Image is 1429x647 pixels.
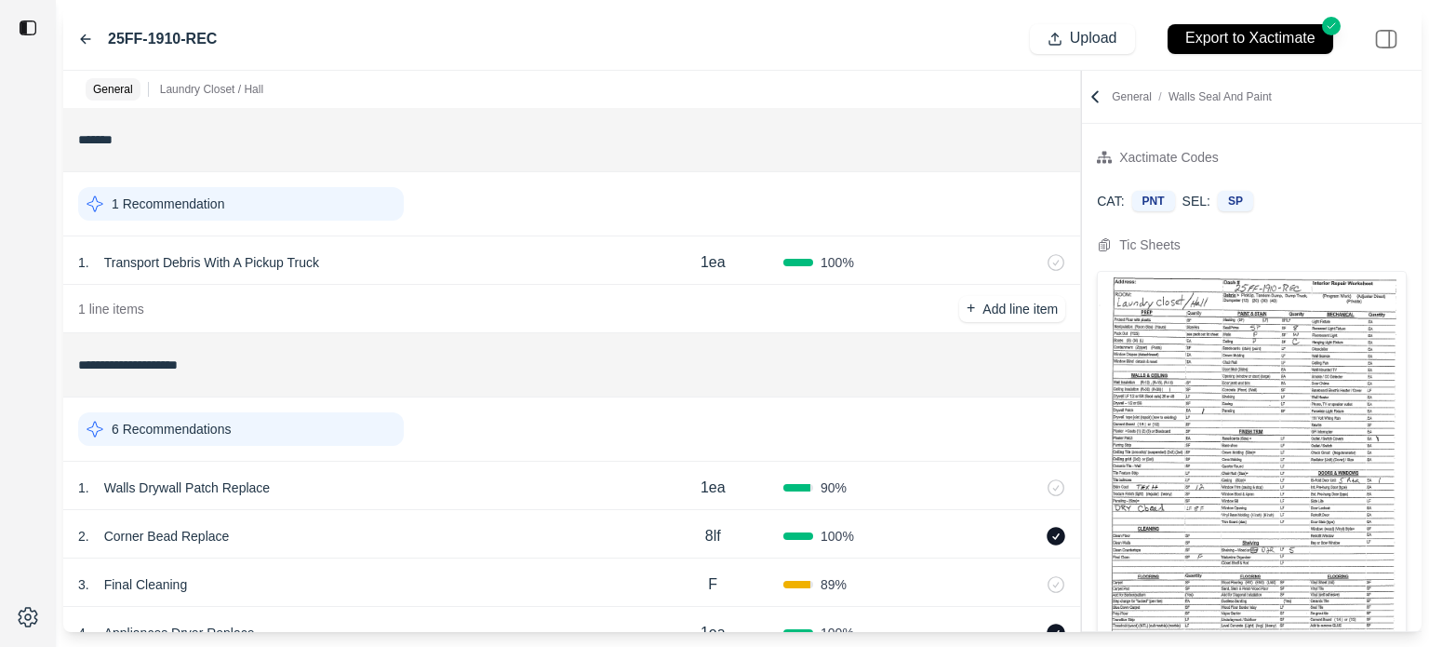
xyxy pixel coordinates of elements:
p: Final Cleaning [97,572,195,598]
p: 4 . [78,624,89,642]
span: Walls Seal And Paint [1169,90,1272,103]
p: 2 . [78,527,89,546]
p: General [93,82,133,97]
p: SEL: [1182,192,1210,210]
p: 1ea [701,622,726,644]
span: 89 % [821,575,847,594]
p: CAT: [1097,192,1124,210]
p: Corner Bead Replace [97,523,237,549]
label: 25FF-1910-REC [108,28,217,50]
p: Upload [1070,28,1117,49]
p: 8lf [705,525,721,547]
p: + [967,298,975,319]
img: toggle sidebar [19,19,37,37]
p: Export to Xactimate [1185,28,1315,49]
div: Tic Sheets [1119,234,1181,256]
p: 1 . [78,479,89,497]
button: Upload [1030,24,1135,54]
p: 3 . [78,575,89,594]
div: Xactimate Codes [1119,146,1219,168]
p: Transport Debris With A Pickup Truck [97,249,327,276]
p: Walls Drywall Patch Replace [97,475,277,501]
p: 6 Recommendations [112,420,231,438]
p: 1ea [701,251,726,274]
span: 100 % [821,527,854,546]
p: 1ea [701,477,726,499]
p: General [1112,89,1272,104]
p: Add line item [982,300,1058,318]
span: 100 % [821,624,854,642]
button: Export to Xactimate [1150,15,1351,62]
button: +Add line item [959,296,1065,322]
p: F [708,573,717,596]
button: Export to Xactimate [1168,24,1333,54]
p: Laundry Closet / Hall [160,82,263,97]
p: 1 line items [78,300,144,318]
p: 1 . [78,253,89,272]
img: right-panel.svg [1366,19,1407,60]
span: 100 % [821,253,854,272]
span: / [1152,90,1169,103]
span: 90 % [821,479,847,497]
div: PNT [1132,191,1175,211]
p: Appliances Dryer Replace [97,620,262,646]
div: SP [1218,191,1253,211]
p: 1 Recommendation [112,195,224,213]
